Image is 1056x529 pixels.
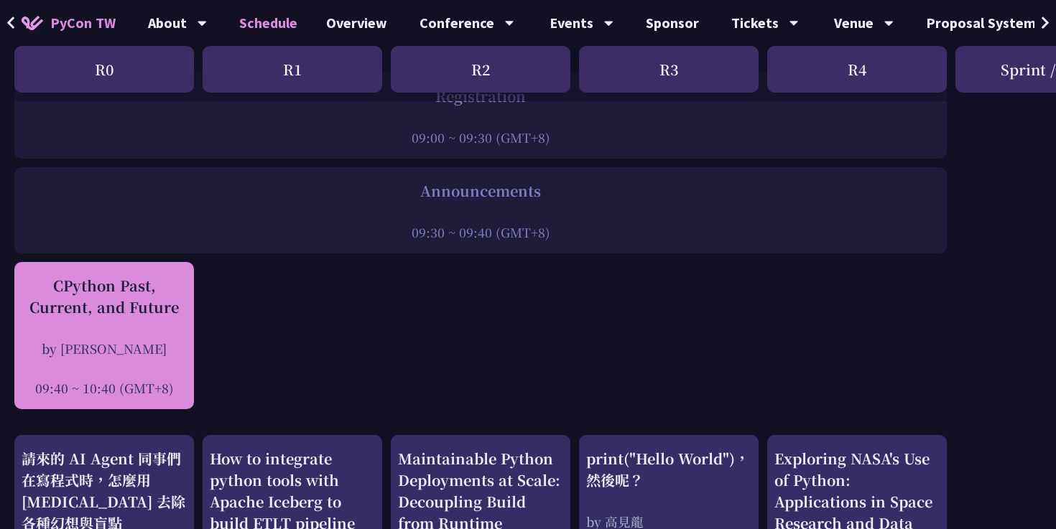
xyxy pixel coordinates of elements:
[579,46,759,93] div: R3
[203,46,382,93] div: R1
[22,16,43,30] img: Home icon of PyCon TW 2025
[22,275,187,397] a: CPython Past, Current, and Future by [PERSON_NAME] 09:40 ~ 10:40 (GMT+8)
[22,340,187,357] div: by [PERSON_NAME]
[22,128,940,146] div: 09:00 ~ 09:30 (GMT+8)
[767,46,947,93] div: R4
[7,5,130,41] a: PyCon TW
[50,12,116,34] span: PyCon TW
[22,379,187,397] div: 09:40 ~ 10:40 (GMT+8)
[22,180,940,202] div: Announcements
[586,448,751,491] div: print("Hello World")，然後呢？
[22,223,940,241] div: 09:30 ~ 09:40 (GMT+8)
[22,275,187,318] div: CPython Past, Current, and Future
[391,46,570,93] div: R2
[14,46,194,93] div: R0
